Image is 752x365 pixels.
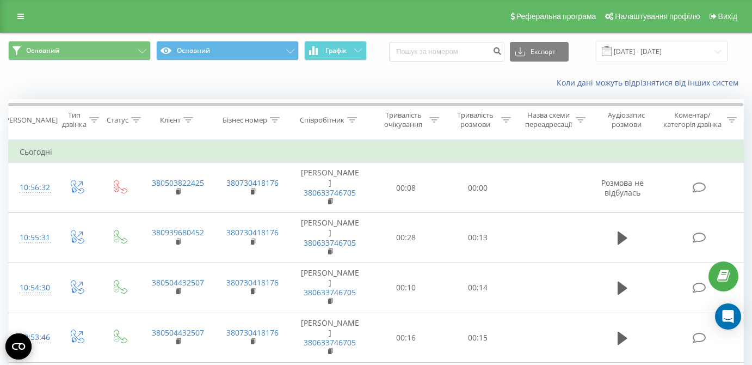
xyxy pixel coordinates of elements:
a: 380939680452 [152,227,204,238]
span: Реферальна програма [516,12,596,21]
button: Основний [8,41,151,60]
button: Основний [156,41,299,60]
div: Тривалість очікування [380,111,427,129]
span: Розмова не відбулась [601,178,644,198]
a: 380633746705 [304,238,356,248]
td: [PERSON_NAME] [289,163,370,213]
div: Тип дзвінка [62,111,87,129]
a: 380633746705 [304,287,356,297]
div: Назва схеми переадресації [523,111,573,129]
td: 00:13 [442,213,514,263]
div: 10:55:31 [20,227,44,248]
span: Налаштування профілю [615,12,700,21]
button: Open CMP widget [5,333,32,360]
div: Open Intercom Messenger [715,303,741,330]
div: 10:54:30 [20,277,44,299]
td: 00:15 [442,313,514,363]
td: [PERSON_NAME] [289,213,370,263]
div: Статус [107,115,128,125]
a: 380504432507 [152,327,204,338]
td: 00:28 [370,213,442,263]
td: Сьогодні [9,141,744,163]
div: Тривалість розмови [452,111,498,129]
td: 00:16 [370,313,442,363]
span: Графік [325,47,347,54]
input: Пошук за номером [389,42,504,62]
td: 00:14 [442,263,514,313]
div: Коментар/категорія дзвінка [661,111,724,129]
a: 380633746705 [304,337,356,348]
a: 380730418176 [226,327,279,338]
td: [PERSON_NAME] [289,313,370,363]
span: Вихід [718,12,737,21]
a: 380503822425 [152,178,204,188]
button: Графік [304,41,367,60]
td: 00:08 [370,163,442,213]
div: Клієнт [160,115,181,125]
div: Аудіозапис розмови [598,111,655,129]
td: 00:10 [370,263,442,313]
a: 380633746705 [304,187,356,198]
td: [PERSON_NAME] [289,263,370,313]
a: 380730418176 [226,178,279,188]
td: 00:00 [442,163,514,213]
div: 10:56:32 [20,177,44,198]
a: Коли дані можуть відрізнятися вiд інших систем [557,77,744,88]
div: Бізнес номер [223,115,267,125]
a: 380504432507 [152,277,204,288]
div: 10:53:46 [20,327,44,348]
span: Основний [26,46,59,55]
a: 380730418176 [226,277,279,288]
div: Співробітник [300,115,344,125]
a: 380730418176 [226,227,279,238]
div: [PERSON_NAME] [3,115,58,125]
button: Експорт [510,42,569,62]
